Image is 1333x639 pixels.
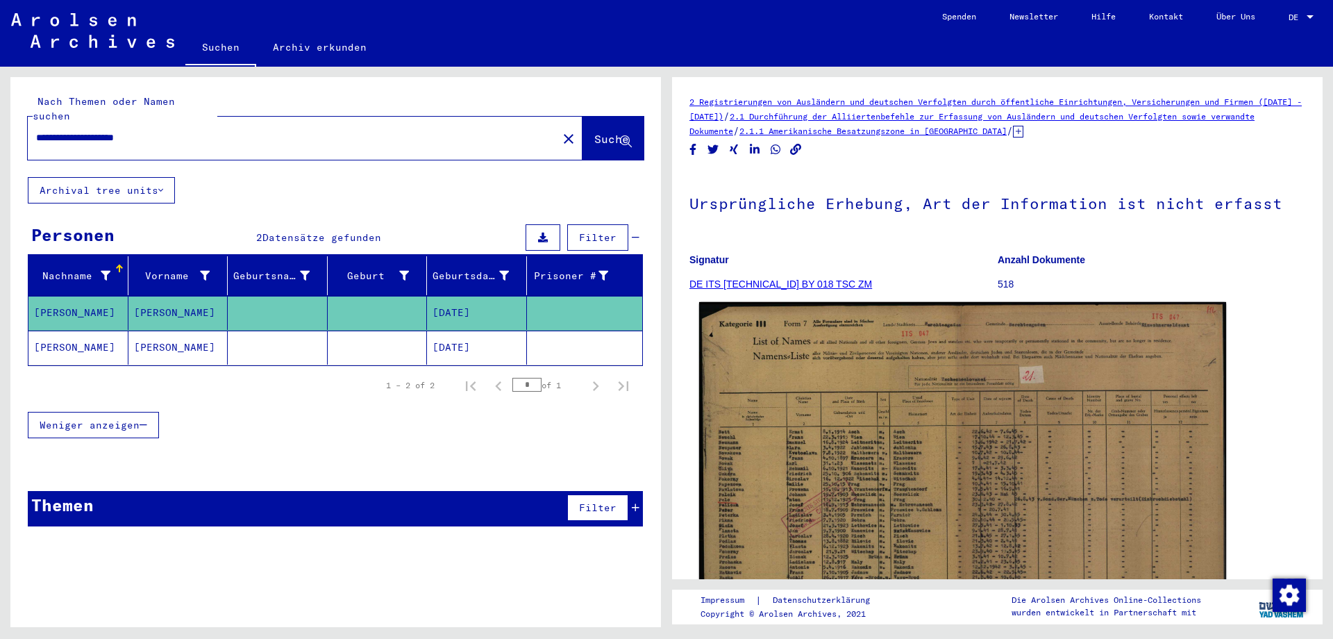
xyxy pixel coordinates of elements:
div: Geburtsname [233,265,327,287]
div: Geburtsname [233,269,310,283]
span: Suche [594,132,629,146]
button: Filter [567,224,628,251]
button: Share on LinkedIn [748,141,762,158]
div: Vorname [134,265,228,287]
mat-header-cell: Nachname [28,256,128,295]
mat-cell: [PERSON_NAME] [28,331,128,365]
mat-header-cell: Geburtsdatum [427,256,527,295]
p: Copyright © Arolsen Archives, 2021 [701,608,887,620]
mat-header-cell: Vorname [128,256,228,295]
mat-header-cell: Geburt‏ [328,256,428,295]
mat-icon: close [560,131,577,147]
img: Zustimmung ändern [1273,579,1306,612]
img: yv_logo.png [1256,589,1308,624]
a: DE ITS [TECHNICAL_ID] BY 018 TSC ZM [689,279,872,290]
span: DE [1289,13,1304,22]
div: Themen [31,492,94,517]
div: of 1 [512,379,582,392]
b: Signatur [689,254,729,265]
p: Die Arolsen Archives Online-Collections [1012,594,1201,606]
a: Datenschutzerklärung [762,593,887,608]
p: wurden entwickelt in Partnerschaft mit [1012,606,1201,619]
mat-cell: [DATE] [427,331,527,365]
a: 2.1 Durchführung der Alliiertenbefehle zur Erfassung von Ausländern und deutschen Verfolgten sowi... [689,111,1255,136]
div: Geburtsdatum [433,265,526,287]
span: / [1007,124,1013,137]
span: / [723,110,730,122]
button: First page [457,372,485,399]
button: Archival tree units [28,177,175,204]
button: Copy link [789,141,803,158]
span: Datensätze gefunden [262,231,381,244]
button: Suche [582,117,644,160]
h1: Ursprüngliche Erhebung, Art der Information ist nicht erfasst [689,172,1305,233]
div: Nachname [34,265,128,287]
a: Archiv erkunden [256,31,383,64]
span: / [733,124,739,137]
p: 518 [998,277,1305,292]
button: Next page [582,372,610,399]
button: Share on Twitter [706,141,721,158]
div: Zustimmung ändern [1272,578,1305,611]
button: Previous page [485,372,512,399]
button: Filter [567,495,628,521]
div: 1 – 2 of 2 [386,379,435,392]
div: | [701,593,887,608]
span: Filter [579,231,617,244]
button: Share on Facebook [686,141,701,158]
button: Weniger anzeigen [28,412,159,438]
div: Geburtsdatum [433,269,509,283]
a: 2.1.1 Amerikanische Besatzungszone in [GEOGRAPHIC_DATA] [739,126,1007,136]
mat-cell: [PERSON_NAME] [128,296,228,330]
button: Last page [610,372,637,399]
mat-cell: [PERSON_NAME] [128,331,228,365]
mat-header-cell: Prisoner # [527,256,643,295]
div: Geburt‏ [333,265,427,287]
span: Filter [579,501,617,514]
button: Clear [555,124,582,152]
div: Geburt‏ [333,269,410,283]
b: Anzahl Dokumente [998,254,1085,265]
span: Weniger anzeigen [40,419,140,431]
div: Vorname [134,269,210,283]
mat-cell: [PERSON_NAME] [28,296,128,330]
img: Arolsen_neg.svg [11,13,174,48]
mat-label: Nach Themen oder Namen suchen [33,95,175,122]
div: Nachname [34,269,110,283]
a: Impressum [701,593,755,608]
span: 2 [256,231,262,244]
a: Suchen [185,31,256,67]
button: Share on WhatsApp [769,141,783,158]
mat-cell: [DATE] [427,296,527,330]
mat-header-cell: Geburtsname [228,256,328,295]
button: Share on Xing [727,141,741,158]
div: Prisoner # [533,265,626,287]
a: 2 Registrierungen von Ausländern und deutschen Verfolgten durch öffentliche Einrichtungen, Versic... [689,97,1302,122]
div: Prisoner # [533,269,609,283]
div: Personen [31,222,115,247]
